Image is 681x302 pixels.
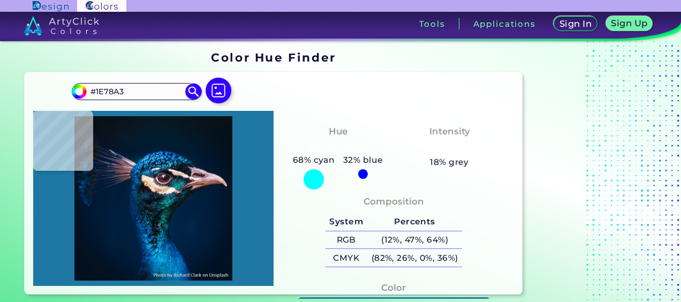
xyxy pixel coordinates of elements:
[185,84,201,100] img: icon search
[381,280,406,296] h4: Color
[33,1,69,11] img: ArtyClick Design logo
[329,124,347,139] h4: Hue
[326,249,367,267] h5: CMYK
[419,20,445,28] h3: Tools
[473,20,536,28] h3: Applications
[339,153,387,167] h5: 32% blue
[555,17,595,31] a: Sign In
[367,249,462,267] h5: (82%, 26%, 0%, 36%)
[608,17,651,31] a: Sign Up
[24,16,100,35] img: logo_artyclick_colors_white.svg
[211,49,336,65] h1: Color Hue Finder
[367,231,462,249] h5: (12%, 47%, 64%)
[87,84,186,99] input: type color..
[326,231,367,249] h5: RGB
[421,141,478,154] h3: Moderate
[430,155,469,169] h5: 18% grey
[612,19,646,27] h5: Sign Up
[326,213,367,231] h5: System
[206,78,231,103] img: icon picture
[289,153,339,167] h5: 68% cyan
[364,194,424,209] h4: Composition
[561,20,591,28] h5: Sign In
[303,141,373,154] h3: Bluish Cyan
[429,124,470,139] h4: Intensity
[367,213,462,231] h5: Percents
[527,47,661,299] iframe: Advertisement
[39,116,268,281] img: img_pavlin.jpg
